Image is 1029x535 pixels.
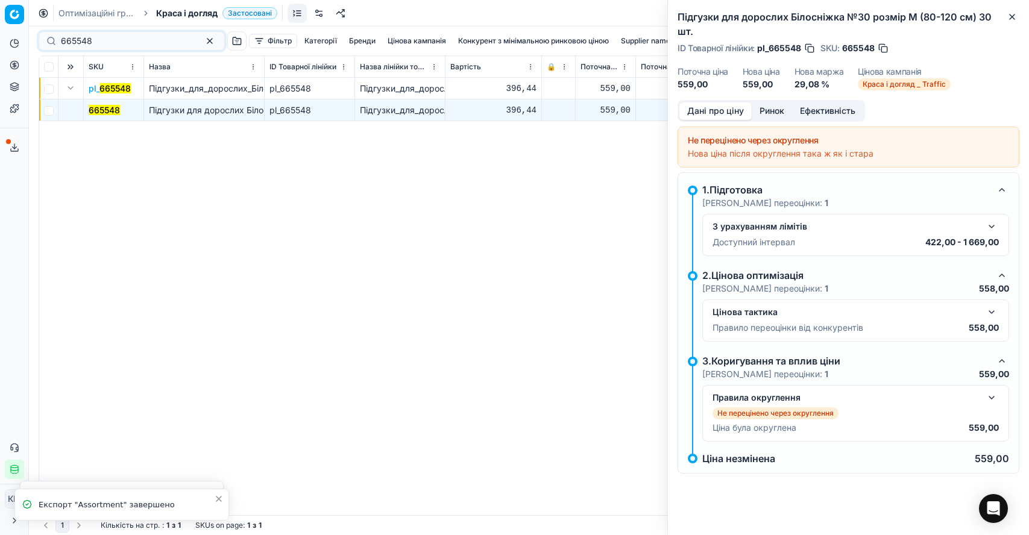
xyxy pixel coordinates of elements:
[149,62,171,72] span: Назва
[58,7,136,19] a: Оптимізаційні групи
[72,518,86,533] button: Go to next page
[58,7,277,19] nav: breadcrumb
[925,236,999,248] p: 422,00 - 1 669,00
[979,368,1009,380] p: 559,00
[792,102,863,120] button: Ефективність
[581,62,618,72] span: Поточна ціна
[678,44,755,52] span: ID Товарної лінійки :
[269,83,350,95] div: pl_665548
[743,78,780,90] dd: 559,00
[360,104,440,116] div: Підгузки_для_дорослих_Білосніжка_№30_розмір_M_(80-120_см)_30_шт.
[717,408,834,418] p: Не перецінено через округлення
[969,422,999,434] p: 559,00
[89,104,120,116] button: 665548
[678,67,728,76] dt: Поточна ціна
[5,490,24,508] span: КM
[89,83,131,95] span: pl_
[450,62,481,72] span: Вартість
[713,392,980,404] div: Правила округлення
[616,34,675,48] button: Supplier name
[979,283,1009,295] p: 558,00
[195,521,245,530] span: SKUs on page :
[547,62,556,72] span: 🔒
[757,42,801,54] span: pl_665548
[688,148,1009,160] div: Нова ціна після округлення така ж як і стара
[156,7,218,19] span: Краса і догляд
[166,521,169,530] strong: 1
[344,34,380,48] button: Бренди
[61,35,193,47] input: Пошук по SKU або назві
[969,322,999,334] p: 558,00
[89,62,104,72] span: SKU
[581,83,631,95] div: 559,00
[101,521,181,530] div: :
[979,494,1008,523] div: Open Intercom Messenger
[450,83,537,95] div: 396,44
[975,454,1009,463] p: 559,00
[253,521,256,530] strong: з
[55,518,69,533] button: 1
[641,62,709,72] span: Поточна промо ціна
[39,518,86,533] nav: pagination
[453,34,614,48] button: Конкурент з мінімальною ринковою ціною
[825,198,828,208] strong: 1
[172,521,175,530] strong: з
[702,368,828,380] p: [PERSON_NAME] переоцінки:
[581,104,631,116] div: 559,00
[149,105,435,115] span: Підгузки для дорослих Білосніжка №30 розмір M (80-120 см) 30 шт.
[743,67,780,76] dt: Нова ціна
[702,183,990,197] div: 1.Підготовка
[795,67,844,76] dt: Нова маржа
[249,34,297,48] button: Фільтр
[149,83,445,93] span: Підгузки_для_дорослих_Білосніжка_№30_розмір_M_(80-120_см)_30_шт.
[212,492,226,506] button: Close toast
[39,499,214,511] div: Експорт "Assortment" завершено
[156,7,277,19] span: Краса і доглядЗастосовані
[702,454,775,463] p: Ціна незмінена
[713,221,980,233] div: З урахуванням лімітів
[702,283,828,295] p: [PERSON_NAME] переоцінки:
[820,44,840,52] span: SKU :
[247,521,250,530] strong: 1
[702,268,990,283] div: 2.Цінова оптимізація
[858,67,951,76] dt: Цінова кампанія
[63,60,78,74] button: Expand all
[713,422,796,434] p: Ціна була округлена
[360,83,440,95] div: Підгузки_для_дорослих_Білосніжка_№30_розмір_M_(80-120_см)_30_шт.
[300,34,342,48] button: Категорії
[360,62,428,72] span: Назва лінійки товарів
[678,78,728,90] dd: 559,00
[713,322,863,334] p: Правило переоцінки від конкурентів
[752,102,792,120] button: Ринок
[713,306,980,318] div: Цінова тактика
[713,236,795,248] p: Доступний інтервал
[63,81,78,95] button: Expand
[858,78,951,90] span: Краса і догляд _ Traffic
[450,104,537,116] div: 396,44
[383,34,451,48] button: Цінова кампанія
[702,197,828,209] p: [PERSON_NAME] переоцінки:
[678,10,1019,39] h2: Підгузки для дорослих Білосніжка №30 розмір M (80-120 см) 30 шт.
[222,7,277,19] span: Застосовані
[269,104,350,116] div: pl_665548
[702,354,990,368] div: 3.Коригування та вплив ціни
[795,78,844,90] dd: 29,08 %
[641,83,721,95] div: 559,00
[269,62,336,72] span: ID Товарної лінійки
[39,518,53,533] button: Go to previous page
[259,521,262,530] strong: 1
[89,105,120,115] mark: 665548
[5,489,24,508] button: КM
[688,134,1009,146] div: Не перецінено через округлення
[825,283,828,293] strong: 1
[641,104,721,116] div: 559,00
[89,83,131,95] button: pl_665548
[679,102,752,120] button: Дані про ціну
[178,521,181,530] strong: 1
[99,83,131,93] mark: 665548
[825,369,828,379] strong: 1
[101,521,160,530] span: Кількість на стр.
[842,42,875,54] span: 665548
